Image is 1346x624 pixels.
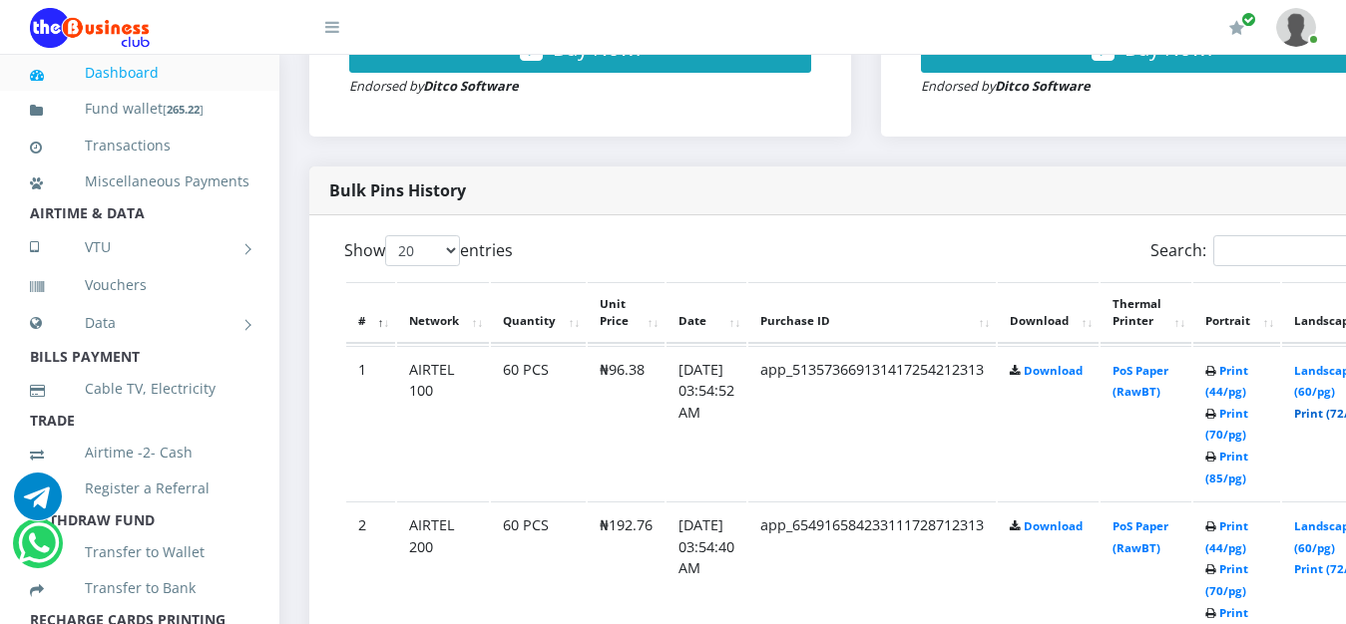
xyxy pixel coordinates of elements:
[397,346,489,500] td: AIRTEL 100
[18,534,59,567] a: Chat for support
[30,466,249,511] a: Register a Referral
[30,50,249,96] a: Dashboard
[588,282,665,344] th: Unit Price: activate to sort column ascending
[163,102,204,117] small: [ ]
[30,123,249,168] a: Transactions
[1205,449,1248,485] a: Print (85/pg)
[30,298,249,348] a: Data
[167,102,200,117] b: 265.22
[30,8,150,48] img: Logo
[30,262,249,308] a: Vouchers
[1205,363,1248,400] a: Print (44/pg)
[1229,20,1244,36] i: Renew/Upgrade Subscription
[553,35,641,62] span: Buy Now!
[667,346,746,500] td: [DATE] 03:54:52 AM
[1024,363,1083,378] a: Download
[998,282,1099,344] th: Download: activate to sort column ascending
[748,282,996,344] th: Purchase ID: activate to sort column ascending
[995,77,1091,95] strong: Ditco Software
[30,366,249,412] a: Cable TV, Electricity
[423,77,519,95] strong: Ditco Software
[30,565,249,611] a: Transfer to Bank
[588,346,665,500] td: ₦96.38
[329,179,466,201] strong: Bulk Pins History
[1205,406,1248,443] a: Print (70/pg)
[346,346,395,500] td: 1
[1101,282,1191,344] th: Thermal Printer: activate to sort column ascending
[748,346,996,500] td: app_513573669131417254212313
[1205,518,1248,555] a: Print (44/pg)
[1276,8,1316,47] img: User
[1241,12,1256,27] span: Renew/Upgrade Subscription
[1024,518,1083,533] a: Download
[30,222,249,272] a: VTU
[397,282,489,344] th: Network: activate to sort column ascending
[385,235,460,266] select: Showentries
[1124,35,1212,62] span: Buy Now!
[921,77,1091,95] small: Endorsed by
[1113,363,1168,400] a: PoS Paper (RawBT)
[491,282,586,344] th: Quantity: activate to sort column ascending
[344,235,513,266] label: Show entries
[1205,561,1248,598] a: Print (70/pg)
[667,282,746,344] th: Date: activate to sort column ascending
[30,86,249,133] a: Fund wallet[265.22]
[30,529,249,575] a: Transfer to Wallet
[346,282,395,344] th: #: activate to sort column descending
[14,487,62,520] a: Chat for support
[349,77,519,95] small: Endorsed by
[1193,282,1280,344] th: Portrait: activate to sort column ascending
[30,158,249,204] a: Miscellaneous Payments
[1113,518,1168,555] a: PoS Paper (RawBT)
[30,430,249,475] a: Airtime -2- Cash
[491,346,586,500] td: 60 PCS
